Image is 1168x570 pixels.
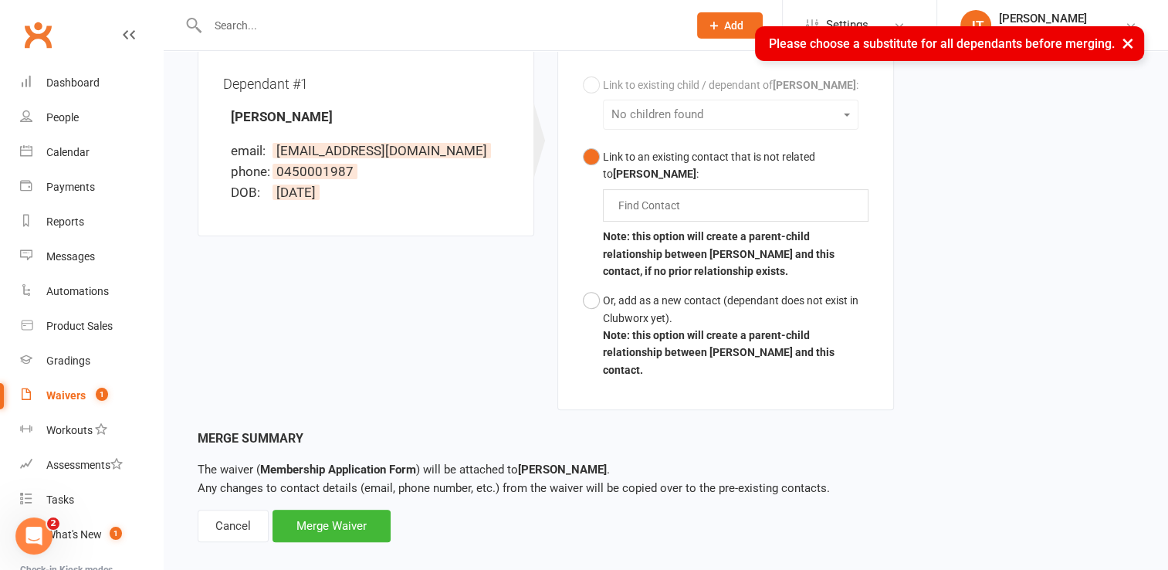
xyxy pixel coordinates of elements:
div: DOB: [231,182,269,203]
div: Dependant #1 [223,70,509,97]
a: Reports [20,205,163,239]
div: Product Sales [46,320,113,332]
div: Grappling Bros Penrith [999,25,1108,39]
span: [DATE] [273,185,320,200]
button: Link to an existing contact that is not related to[PERSON_NAME]:Note: this option will create a p... [583,142,868,286]
div: People [46,111,79,124]
a: Product Sales [20,309,163,344]
input: Find Contact [617,196,689,215]
iframe: Intercom live chat [15,517,52,555]
div: Workouts [46,424,93,436]
div: Gradings [46,355,90,367]
div: Tasks [46,494,74,506]
div: [PERSON_NAME] [999,12,1108,25]
div: Please choose a substitute for all dependants before merging. [755,26,1144,61]
div: Assessments [46,459,123,471]
div: Merge Waiver [273,510,391,542]
a: Assessments [20,448,163,483]
a: Payments [20,170,163,205]
a: Tasks [20,483,163,517]
div: Cancel [198,510,269,542]
a: Automations [20,274,163,309]
span: The waiver ( ) will be attached to . [198,463,610,477]
a: People [20,100,163,135]
div: Messages [46,250,95,263]
a: Dashboard [20,66,163,100]
div: Payments [46,181,95,193]
div: Or, add as a new contact (dependant does not exist in Clubworx yet). [603,292,868,327]
p: Any changes to contact details (email, phone number, etc.) from the waiver will be copied over to... [198,460,1134,497]
b: Note: this option will create a parent-child relationship between [PERSON_NAME] and this contact,... [603,230,835,277]
a: Calendar [20,135,163,170]
div: Merge Summary [198,429,1134,449]
strong: [PERSON_NAME] [518,463,607,477]
div: Link to an existing contact that is not related to : [603,148,868,183]
a: Messages [20,239,163,274]
input: Search... [203,15,677,36]
a: What's New1 [20,517,163,552]
span: 0450001987 [273,164,357,179]
strong: [PERSON_NAME] [231,109,333,124]
div: Calendar [46,146,90,158]
a: Waivers 1 [20,378,163,413]
span: Settings [826,8,868,42]
strong: Membership Application Form [260,463,416,477]
span: [EMAIL_ADDRESS][DOMAIN_NAME] [273,143,491,158]
b: Note: this option will create a parent-child relationship between [PERSON_NAME] and this contact. [603,329,835,376]
div: phone: [231,161,269,182]
b: [PERSON_NAME] [613,168,696,180]
div: JT [960,10,991,41]
button: Or, add as a new contact (dependant does not exist in Clubworx yet).Note: this option will create... [583,286,868,385]
div: Dashboard [46,76,100,89]
button: Add [697,12,763,39]
span: 1 [110,527,122,540]
span: 2 [47,517,59,530]
span: 1 [96,388,108,401]
button: × [1114,26,1142,59]
div: What's New [46,528,102,541]
a: Gradings [20,344,163,378]
div: email: [231,141,269,161]
a: Clubworx [19,15,57,54]
div: Automations [46,285,109,297]
div: Reports [46,215,84,228]
span: Add [724,19,743,32]
a: Workouts [20,413,163,448]
div: Waivers [46,389,86,402]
